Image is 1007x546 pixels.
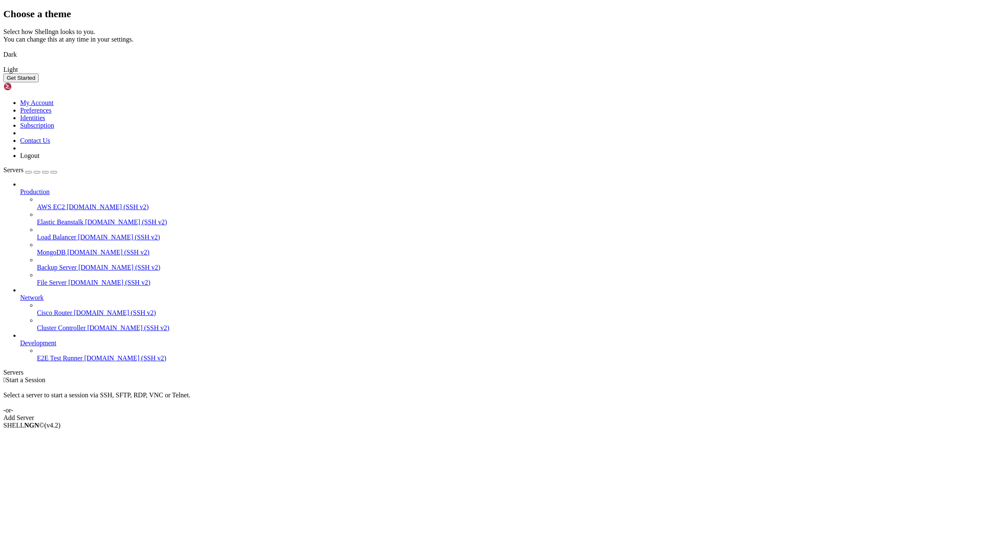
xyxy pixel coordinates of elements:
[37,234,76,241] span: Load Balancer
[68,279,151,286] span: [DOMAIN_NAME] (SSH v2)
[20,122,54,129] a: Subscription
[37,324,86,331] span: Cluster Controller
[37,226,1004,241] li: Load Balancer [DOMAIN_NAME] (SSH v2)
[20,332,1004,362] li: Development
[3,369,1004,376] div: Servers
[3,8,1004,20] h2: Choose a theme
[37,218,83,226] span: Elastic Beanstalk
[3,73,39,82] button: Get Started
[37,211,1004,226] li: Elastic Beanstalk [DOMAIN_NAME] (SSH v2)
[44,422,61,429] span: 4.2.0
[37,271,1004,286] li: File Server [DOMAIN_NAME] (SSH v2)
[37,264,1004,271] a: Backup Server [DOMAIN_NAME] (SSH v2)
[37,279,67,286] span: File Server
[37,218,1004,226] a: Elastic Beanstalk [DOMAIN_NAME] (SSH v2)
[37,241,1004,256] li: MongoDB [DOMAIN_NAME] (SSH v2)
[3,166,57,173] a: Servers
[3,376,6,383] span: 
[37,203,65,210] span: AWS EC2
[3,384,1004,414] div: Select a server to start a session via SSH, SFTP, RDP, VNC or Telnet. -or-
[37,347,1004,362] li: E2E Test Runner [DOMAIN_NAME] (SSH v2)
[20,152,39,159] a: Logout
[37,249,65,256] span: MongoDB
[20,99,54,106] a: My Account
[67,249,149,256] span: [DOMAIN_NAME] (SSH v2)
[85,218,167,226] span: [DOMAIN_NAME] (SSH v2)
[84,354,167,362] span: [DOMAIN_NAME] (SSH v2)
[20,181,1004,286] li: Production
[37,256,1004,271] li: Backup Server [DOMAIN_NAME] (SSH v2)
[20,188,1004,196] a: Production
[78,234,160,241] span: [DOMAIN_NAME] (SSH v2)
[74,309,156,316] span: [DOMAIN_NAME] (SSH v2)
[37,309,1004,317] a: Cisco Router [DOMAIN_NAME] (SSH v2)
[3,422,60,429] span: SHELL ©
[20,339,1004,347] a: Development
[20,188,50,195] span: Production
[78,264,161,271] span: [DOMAIN_NAME] (SSH v2)
[20,286,1004,332] li: Network
[3,51,1004,58] div: Dark
[37,234,1004,241] a: Load Balancer [DOMAIN_NAME] (SSH v2)
[37,264,77,271] span: Backup Server
[3,28,1004,43] div: Select how Shellngn looks to you. You can change this at any time in your settings.
[37,196,1004,211] li: AWS EC2 [DOMAIN_NAME] (SSH v2)
[37,354,83,362] span: E2E Test Runner
[6,376,45,383] span: Start a Session
[87,324,170,331] span: [DOMAIN_NAME] (SSH v2)
[20,107,52,114] a: Preferences
[3,82,52,91] img: Shellngn
[3,66,1004,73] div: Light
[37,354,1004,362] a: E2E Test Runner [DOMAIN_NAME] (SSH v2)
[24,422,39,429] b: NGN
[20,294,44,301] span: Network
[20,294,1004,302] a: Network
[37,317,1004,332] li: Cluster Controller [DOMAIN_NAME] (SSH v2)
[37,324,1004,332] a: Cluster Controller [DOMAIN_NAME] (SSH v2)
[37,249,1004,256] a: MongoDB [DOMAIN_NAME] (SSH v2)
[67,203,149,210] span: [DOMAIN_NAME] (SSH v2)
[20,339,56,346] span: Development
[20,114,45,121] a: Identities
[20,137,50,144] a: Contact Us
[3,166,23,173] span: Servers
[37,309,72,316] span: Cisco Router
[37,203,1004,211] a: AWS EC2 [DOMAIN_NAME] (SSH v2)
[3,414,1004,422] div: Add Server
[37,302,1004,317] li: Cisco Router [DOMAIN_NAME] (SSH v2)
[37,279,1004,286] a: File Server [DOMAIN_NAME] (SSH v2)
